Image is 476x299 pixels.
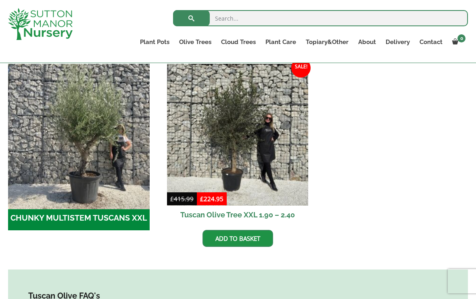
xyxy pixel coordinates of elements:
input: Search... [173,10,468,26]
span: £ [200,195,204,203]
a: Sale! Tuscan Olive Tree XXL 1.90 – 2.40 [167,64,309,224]
a: Add to basket: “Tuscan Olive Tree XXL 1.90 - 2.40” [203,230,273,247]
a: 0 [447,36,468,48]
img: logo [8,8,73,40]
a: Plant Care [261,36,301,48]
span: Sale! [291,58,311,78]
bdi: 415.99 [170,195,194,203]
a: Visit product category CHUNKY MULTISTEM TUSCANS XXL [8,64,150,230]
h2: Tuscan Olive Tree XXL 1.90 – 2.40 [167,206,309,224]
a: Contact [415,36,447,48]
img: CHUNKY MULTISTEM TUSCANS XXL [4,60,153,209]
span: £ [170,195,174,203]
bdi: 224.95 [200,195,223,203]
a: Delivery [381,36,415,48]
span: 0 [457,34,466,42]
a: Plant Pots [135,36,174,48]
a: Olive Trees [174,36,216,48]
img: Tuscan Olive Tree XXL 1.90 - 2.40 [167,64,309,206]
a: Topiary&Other [301,36,353,48]
a: About [353,36,381,48]
h2: CHUNKY MULTISTEM TUSCANS XXL [8,206,150,231]
a: Cloud Trees [216,36,261,48]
